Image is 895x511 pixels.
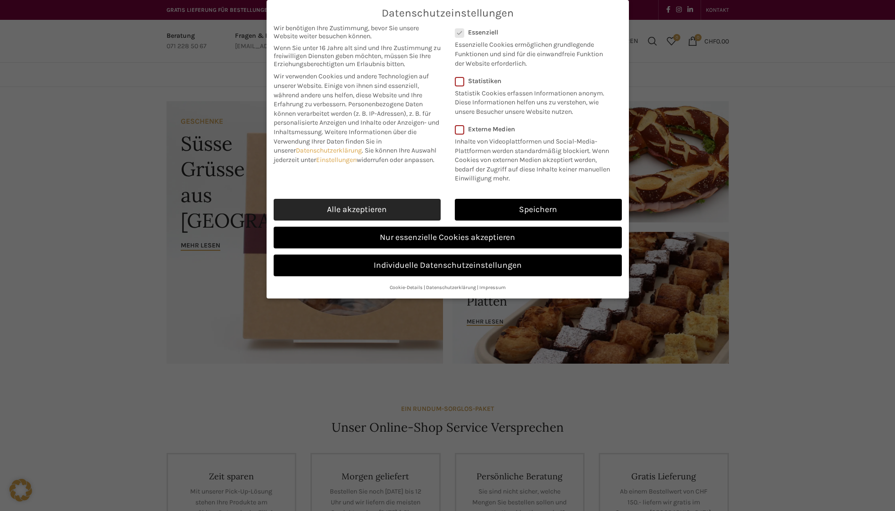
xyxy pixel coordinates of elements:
[455,28,610,36] label: Essenziell
[426,284,476,290] a: Datenschutzerklärung
[274,100,439,136] span: Personenbezogene Daten können verarbeitet werden (z. B. IP-Adressen), z. B. für personalisierte A...
[455,125,616,133] label: Externe Medien
[274,199,441,221] a: Alle akzeptieren
[455,85,610,117] p: Statistik Cookies erfassen Informationen anonym. Diese Informationen helfen uns zu verstehen, wie...
[296,146,362,154] a: Datenschutzerklärung
[479,284,506,290] a: Impressum
[274,72,429,108] span: Wir verwenden Cookies und andere Technologien auf unserer Website. Einige von ihnen sind essenzie...
[274,44,441,68] span: Wenn Sie unter 16 Jahre alt sind und Ihre Zustimmung zu freiwilligen Diensten geben möchten, müss...
[274,146,436,164] span: Sie können Ihre Auswahl jederzeit unter widerrufen oder anpassen.
[455,133,616,183] p: Inhalte von Videoplattformen und Social-Media-Plattformen werden standardmäßig blockiert. Wenn Co...
[455,77,610,85] label: Statistiken
[455,199,622,221] a: Speichern
[455,36,610,68] p: Essenzielle Cookies ermöglichen grundlegende Funktionen und sind für die einwandfreie Funktion de...
[274,24,441,40] span: Wir benötigen Ihre Zustimmung, bevor Sie unsere Website weiter besuchen können.
[274,255,622,276] a: Individuelle Datenschutzeinstellungen
[274,128,417,154] span: Weitere Informationen über die Verwendung Ihrer Daten finden Sie in unserer .
[382,7,514,19] span: Datenschutzeinstellungen
[316,156,357,164] a: Einstellungen
[390,284,423,290] a: Cookie-Details
[274,227,622,248] a: Nur essenzielle Cookies akzeptieren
